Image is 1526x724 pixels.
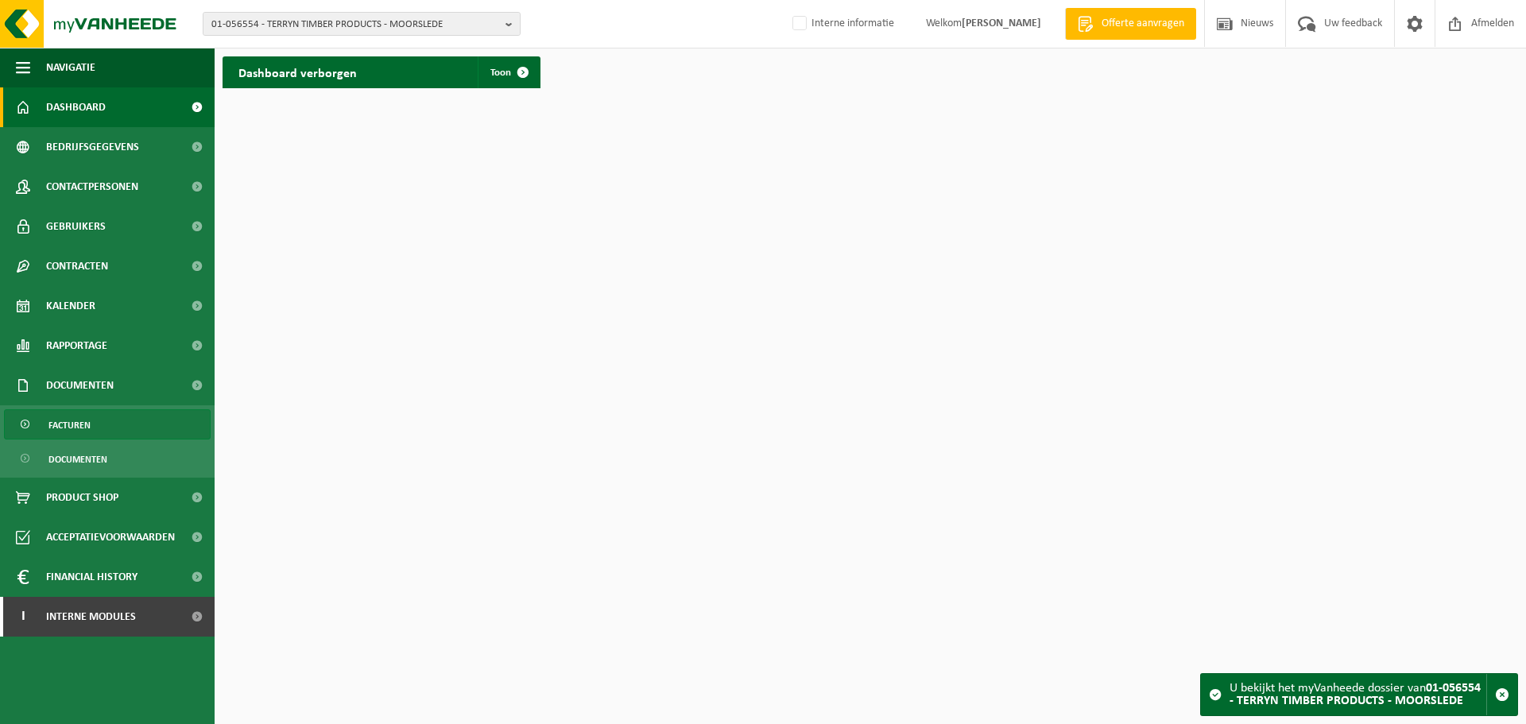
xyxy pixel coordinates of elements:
span: 01-056554 - TERRYN TIMBER PRODUCTS - MOORSLEDE [211,13,499,37]
strong: [PERSON_NAME] [962,17,1041,29]
span: Product Shop [46,478,118,517]
h2: Dashboard verborgen [223,56,373,87]
span: Documenten [46,366,114,405]
span: Kalender [46,286,95,326]
span: Bedrijfsgegevens [46,127,139,167]
span: Financial History [46,557,137,597]
span: Toon [490,68,511,78]
span: Documenten [48,444,107,474]
span: Acceptatievoorwaarden [46,517,175,557]
span: Contactpersonen [46,167,138,207]
a: Offerte aanvragen [1065,8,1196,40]
div: U bekijkt het myVanheede dossier van [1230,674,1486,715]
span: I [16,597,30,637]
span: Facturen [48,410,91,440]
a: Toon [478,56,539,88]
span: Interne modules [46,597,136,637]
span: Rapportage [46,326,107,366]
strong: 01-056554 - TERRYN TIMBER PRODUCTS - MOORSLEDE [1230,682,1481,707]
label: Interne informatie [789,12,894,36]
a: Facturen [4,409,211,439]
span: Contracten [46,246,108,286]
button: 01-056554 - TERRYN TIMBER PRODUCTS - MOORSLEDE [203,12,521,36]
span: Gebruikers [46,207,106,246]
a: Documenten [4,443,211,474]
span: Dashboard [46,87,106,127]
span: Navigatie [46,48,95,87]
span: Offerte aanvragen [1098,16,1188,32]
